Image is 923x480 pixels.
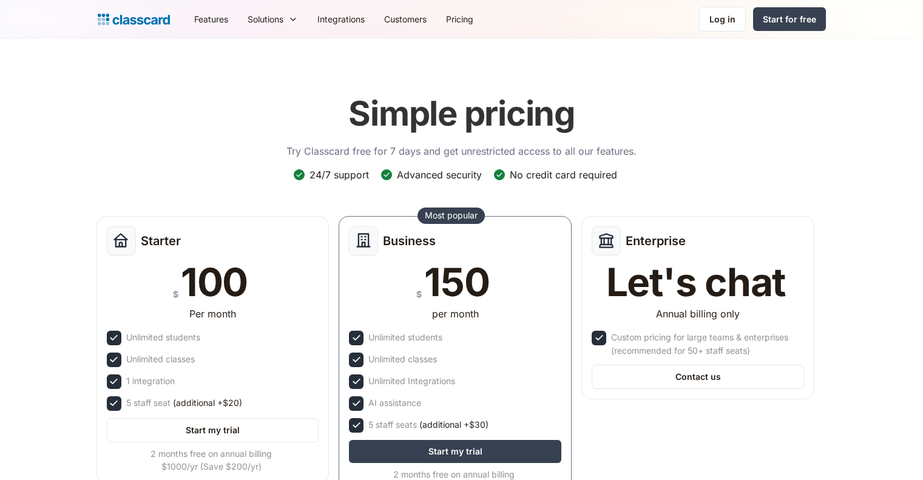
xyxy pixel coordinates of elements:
[126,353,195,366] div: Unlimited classes
[248,13,283,25] div: Solutions
[753,7,826,31] a: Start for free
[424,263,489,302] div: 150
[184,5,238,33] a: Features
[173,286,178,302] div: $
[592,365,804,389] a: Contact us
[107,418,319,442] a: Start my trial
[349,440,561,463] a: Start my trial
[348,93,575,134] h1: Simple pricing
[126,374,175,388] div: 1 integration
[368,418,489,431] div: 5 staff seats
[238,5,308,33] div: Solutions
[374,5,436,33] a: Customers
[425,209,478,221] div: Most popular
[397,168,482,181] div: Advanced security
[699,7,746,32] a: Log in
[189,306,236,321] div: Per month
[126,331,200,344] div: Unlimited students
[98,11,170,28] a: home
[173,396,242,410] span: (additional +$20)
[368,374,455,388] div: Unlimited Integrations
[606,263,786,302] div: Let's chat
[141,234,181,248] h2: Starter
[126,396,242,410] div: 5 staff seat
[416,286,422,302] div: $
[286,144,637,158] p: Try Classcard free for 7 days and get unrestricted access to all our features.
[368,353,437,366] div: Unlimited classes
[763,13,816,25] div: Start for free
[611,331,802,357] div: Custom pricing for large teams & enterprises (recommended for 50+ staff seats)
[308,5,374,33] a: Integrations
[510,168,617,181] div: No credit card required
[368,331,442,344] div: Unlimited students
[383,234,436,248] h2: Business
[709,13,735,25] div: Log in
[626,234,686,248] h2: Enterprise
[107,447,317,473] div: 2 months free on annual billing $1000/yr (Save $200/yr)
[419,418,489,431] span: (additional +$30)
[368,396,421,410] div: AI assistance
[309,168,369,181] div: 24/7 support
[181,263,248,302] div: 100
[656,306,740,321] div: Annual billing only
[432,306,479,321] div: per month
[436,5,483,33] a: Pricing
